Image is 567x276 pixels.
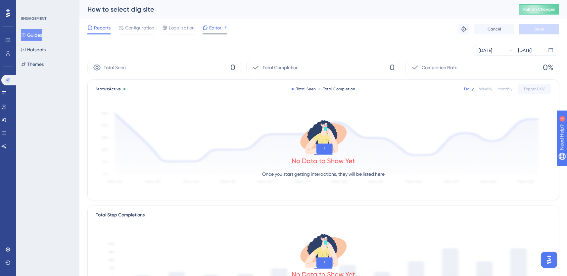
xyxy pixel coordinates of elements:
span: Reports [94,24,111,32]
span: 0 [390,62,395,73]
span: Configuration [125,24,154,32]
button: Guides [21,29,42,41]
iframe: UserGuiding AI Assistant Launcher [539,250,559,270]
div: [DATE] [518,46,532,54]
span: Publish Changes [523,7,555,12]
span: Completion Rate [422,64,457,71]
div: Total Seen [292,86,316,92]
button: Publish Changes [519,4,559,15]
button: Cancel [474,24,514,34]
button: Save [519,24,559,34]
button: Hotspots [21,44,46,56]
button: Themes [21,58,44,70]
span: Localization [169,24,195,32]
span: Total Seen [104,64,126,71]
div: Monthly [497,86,512,92]
span: Editor [209,24,221,32]
div: No Data to Show Yet [292,156,355,165]
span: 0 [230,62,235,73]
span: Status: [96,86,121,92]
p: Once you start getting interactions, they will be listed here [262,170,385,178]
div: 1 [46,3,48,9]
div: Total Completion [318,86,355,92]
span: Total Completion [262,64,299,71]
button: Export CSV [518,84,551,94]
div: Daily [464,86,474,92]
span: Need Help? [16,2,41,10]
div: How to select dig site [87,5,503,14]
div: [DATE] [479,46,492,54]
span: Active [109,87,121,91]
span: 0% [543,62,553,73]
span: Export CSV [524,86,545,92]
span: Cancel [488,26,501,32]
div: ENGAGEMENT [21,16,46,21]
div: Total Step Completions [96,211,145,219]
span: Save [535,26,544,32]
div: Weekly [479,86,492,92]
